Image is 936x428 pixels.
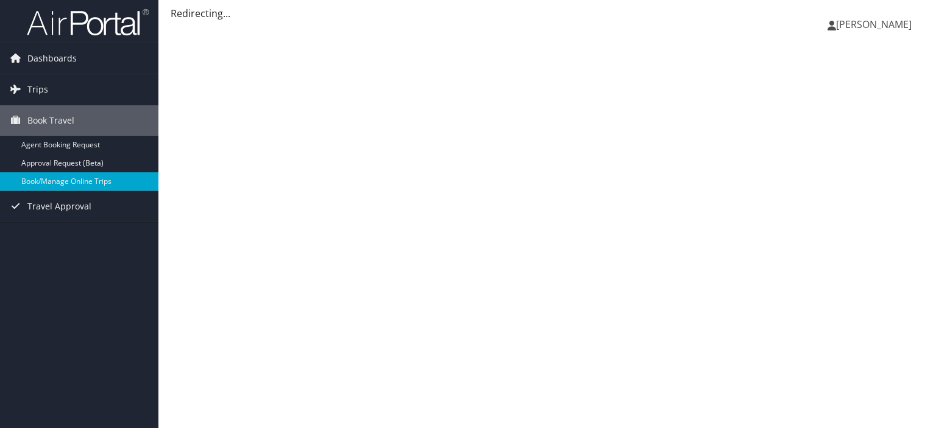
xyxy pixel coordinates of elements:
[836,18,912,31] span: [PERSON_NAME]
[27,191,91,222] span: Travel Approval
[27,74,48,105] span: Trips
[27,8,149,37] img: airportal-logo.png
[828,6,924,43] a: [PERSON_NAME]
[27,105,74,136] span: Book Travel
[171,6,924,21] div: Redirecting...
[27,43,77,74] span: Dashboards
